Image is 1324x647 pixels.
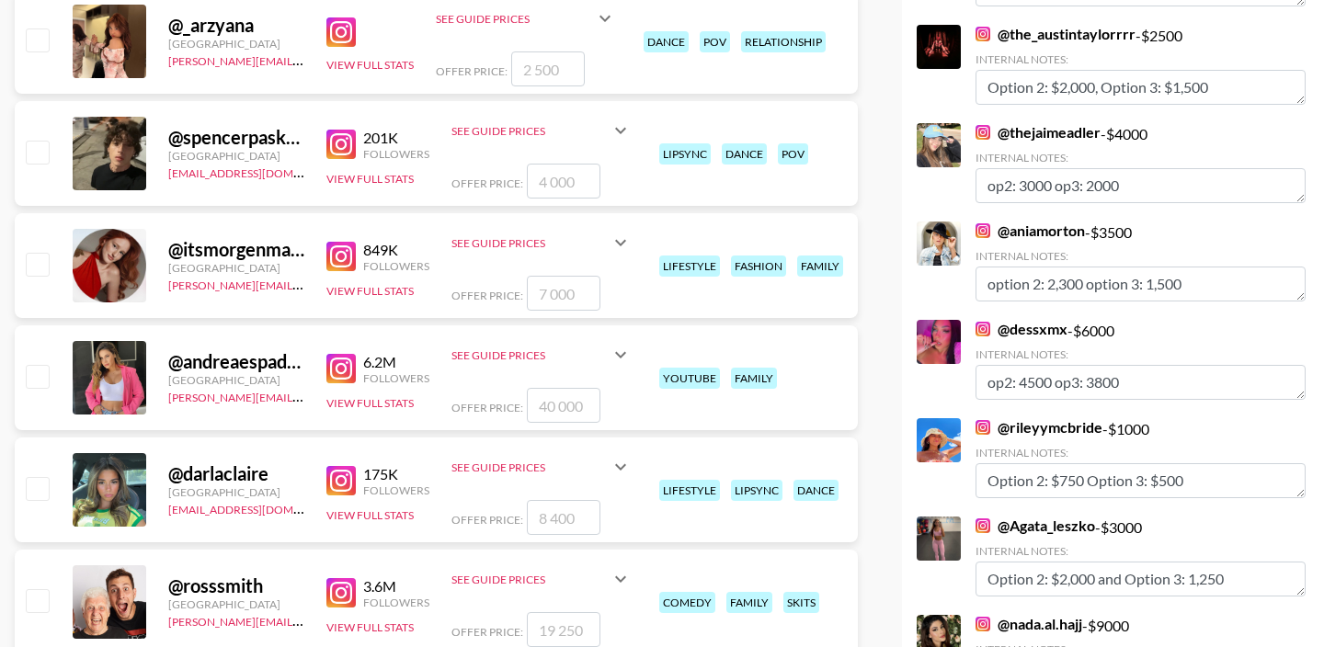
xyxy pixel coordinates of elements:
a: @nada.al.hajj [976,615,1082,633]
img: Instagram [976,420,990,435]
a: @thejaimeadler [976,123,1101,142]
a: @dessxmx [976,320,1067,338]
div: relationship [741,31,826,52]
div: @ andreaespadatv [168,350,304,373]
div: Internal Notes: [976,52,1306,66]
div: comedy [659,592,715,613]
div: pov [778,143,808,165]
a: @the_austintaylorrrr [976,25,1136,43]
div: @ spencerpaskach [168,126,304,149]
input: 8 400 [527,500,600,535]
a: [EMAIL_ADDRESS][DOMAIN_NAME] [168,499,353,516]
div: Followers [363,483,429,497]
div: See Guide Prices [451,573,610,586]
a: @aniamorton [976,221,1085,240]
div: - $ 6000 [976,320,1306,400]
div: - $ 4000 [976,123,1306,203]
div: 201K [363,129,429,147]
a: [PERSON_NAME][EMAIL_ADDRESS][DOMAIN_NAME] [168,387,440,404]
textarea: Option 2: $750 Option 3: $500 [976,463,1306,498]
div: [GEOGRAPHIC_DATA] [168,149,304,163]
button: View Full Stats [326,284,414,298]
div: - $ 3000 [976,516,1306,596]
span: Offer Price: [451,289,523,302]
input: 19 250 [527,612,600,647]
div: pov [700,31,730,52]
div: [GEOGRAPHIC_DATA] [168,485,304,499]
input: 40 000 [527,388,600,423]
a: @rileyymcbride [976,418,1102,437]
div: Internal Notes: [976,544,1306,558]
div: See Guide Prices [451,108,632,153]
div: Internal Notes: [976,446,1306,460]
div: fashion [731,255,786,277]
a: [PERSON_NAME][EMAIL_ADDRESS][DOMAIN_NAME] [168,611,440,629]
textarea: option 2: 2,300 option 3: 1,500 [976,267,1306,301]
div: dance [722,143,767,165]
div: 3.6M [363,577,429,596]
div: [GEOGRAPHIC_DATA] [168,37,304,51]
img: Instagram [976,223,990,238]
div: lifestyle [659,255,720,277]
img: Instagram [326,130,356,159]
img: Instagram [326,242,356,271]
textarea: op2: 3000 op3: 2000 [976,168,1306,203]
div: family [797,255,843,277]
span: Offer Price: [451,625,523,639]
div: skits [783,592,819,613]
div: Followers [363,147,429,161]
button: View Full Stats [326,396,414,410]
div: See Guide Prices [451,333,632,377]
div: Followers [363,596,429,609]
img: Instagram [976,125,990,140]
img: Instagram [976,322,990,336]
div: See Guide Prices [451,460,610,474]
div: @ itsmorgenmarie [168,238,304,261]
div: lipsync [731,480,782,501]
div: See Guide Prices [451,124,610,138]
button: View Full Stats [326,172,414,186]
a: [PERSON_NAME][EMAIL_ADDRESS][PERSON_NAME][DOMAIN_NAME] [168,51,528,68]
div: See Guide Prices [451,445,632,489]
input: 4 000 [527,164,600,199]
div: See Guide Prices [451,348,610,362]
div: family [726,592,772,613]
div: family [731,368,777,389]
span: Offer Price: [451,401,523,414]
img: Instagram [976,518,990,533]
a: [EMAIL_ADDRESS][DOMAIN_NAME] [168,163,353,180]
div: Internal Notes: [976,151,1306,165]
div: 849K [363,241,429,259]
textarea: Option 2: $2,000 and Option 3: 1,250 [976,562,1306,596]
div: See Guide Prices [451,236,610,250]
div: Followers [363,259,429,273]
div: lipsync [659,143,711,165]
img: Instagram [326,578,356,607]
textarea: Option 2: $2,000, Option 3: $1,500 [976,70,1306,105]
div: @ rosssmith [168,574,304,597]
div: @ _arzyana [168,14,304,37]
div: - $ 1000 [976,418,1306,498]
div: [GEOGRAPHIC_DATA] [168,261,304,275]
div: - $ 2500 [976,25,1306,105]
button: View Full Stats [326,620,414,634]
button: View Full Stats [326,508,414,522]
span: Offer Price: [451,176,523,190]
div: See Guide Prices [451,557,632,601]
div: - $ 3500 [976,221,1306,301]
div: Internal Notes: [976,249,1306,263]
span: Offer Price: [451,513,523,527]
div: dance [644,31,689,52]
div: [GEOGRAPHIC_DATA] [168,373,304,387]
div: @ darlaclaire [168,462,304,485]
input: 2 500 [511,51,585,86]
div: 175K [363,465,429,483]
a: @Agata_leszko [976,516,1095,535]
div: [GEOGRAPHIC_DATA] [168,597,304,611]
img: Instagram [326,466,356,495]
img: Instagram [326,17,356,47]
span: Offer Price: [436,64,508,78]
div: See Guide Prices [451,221,632,265]
div: Internal Notes: [976,347,1306,361]
img: Instagram [326,354,356,383]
